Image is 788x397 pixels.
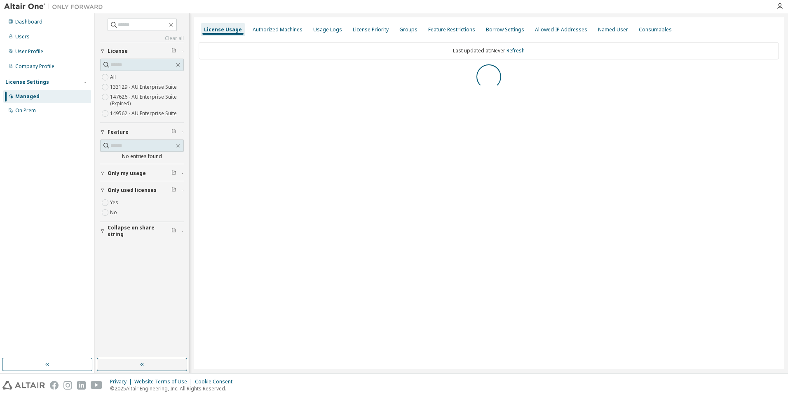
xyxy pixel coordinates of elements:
[15,63,54,70] div: Company Profile
[486,26,524,33] div: Borrow Settings
[171,187,176,194] span: Clear filter
[15,19,42,25] div: Dashboard
[15,48,43,55] div: User Profile
[5,79,49,85] div: License Settings
[110,92,184,109] label: 147626 - AU Enterprise Suite (Expired)
[100,35,184,42] a: Clear all
[108,48,128,54] span: License
[100,164,184,182] button: Only my usage
[110,82,178,92] label: 133129 - AU Enterprise Suite
[63,381,72,390] img: instagram.svg
[110,208,119,217] label: No
[598,26,628,33] div: Named User
[204,26,242,33] div: License Usage
[110,198,120,208] label: Yes
[171,129,176,135] span: Clear filter
[134,378,195,385] div: Website Terms of Use
[353,26,389,33] div: License Priority
[100,42,184,60] button: License
[171,170,176,177] span: Clear filter
[171,48,176,54] span: Clear filter
[15,107,36,114] div: On Prem
[108,129,129,135] span: Feature
[110,378,134,385] div: Privacy
[108,187,157,194] span: Only used licenses
[108,170,146,177] span: Only my usage
[110,72,117,82] label: All
[253,26,303,33] div: Authorized Machines
[100,123,184,141] button: Feature
[100,222,184,240] button: Collapse on share string
[639,26,672,33] div: Consumables
[110,109,178,118] label: 149562 - AU Enterprise Suite
[535,26,587,33] div: Allowed IP Addresses
[110,385,237,392] p: © 2025 Altair Engineering, Inc. All Rights Reserved.
[507,47,525,54] a: Refresh
[428,26,475,33] div: Feature Restrictions
[2,381,45,390] img: altair_logo.svg
[15,33,30,40] div: Users
[108,224,171,238] span: Collapse on share string
[15,93,40,100] div: Managed
[100,153,184,160] div: No entries found
[199,42,779,59] div: Last updated at: Never
[171,228,176,234] span: Clear filter
[4,2,107,11] img: Altair One
[77,381,86,390] img: linkedin.svg
[50,381,59,390] img: facebook.svg
[91,381,103,390] img: youtube.svg
[195,378,237,385] div: Cookie Consent
[399,26,417,33] div: Groups
[313,26,342,33] div: Usage Logs
[100,181,184,199] button: Only used licenses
